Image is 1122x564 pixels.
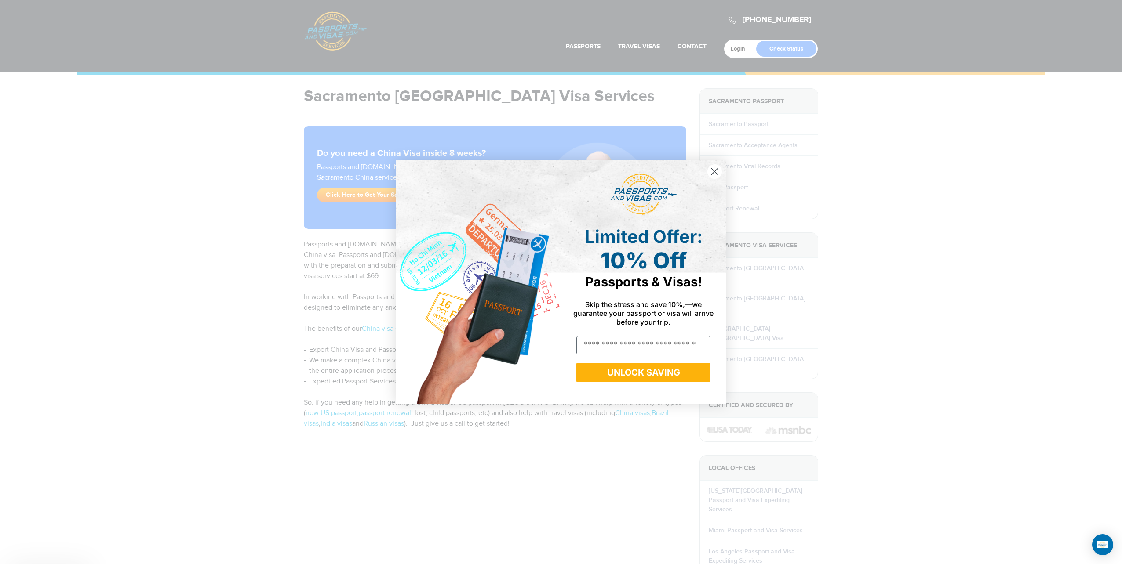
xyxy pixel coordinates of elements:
div: Open Intercom Messenger [1092,534,1113,555]
img: de9cda0d-0715-46ca-9a25-073762a91ba7.png [396,160,561,403]
button: Close dialog [707,164,722,179]
button: UNLOCK SAVING [576,363,710,382]
span: 10% Off [601,247,687,274]
span: Limited Offer: [585,226,703,247]
span: Skip the stress and save 10%,—we guarantee your passport or visa will arrive before your trip. [573,300,714,326]
img: passports and visas [611,174,677,215]
span: Passports & Visas! [585,274,702,289]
